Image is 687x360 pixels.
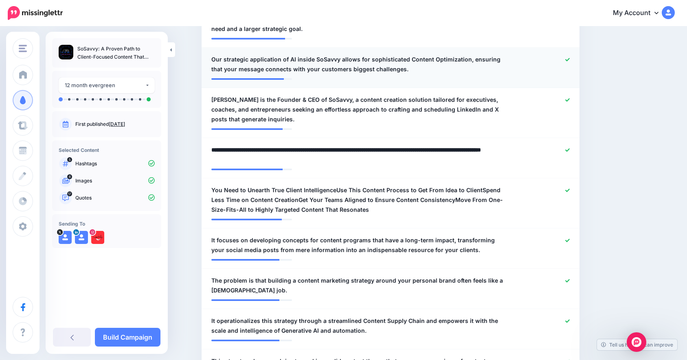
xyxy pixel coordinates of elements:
[211,55,508,74] span: Our strategic application of AI inside SoSavvy allows for sophisticated Content Optimization, ens...
[75,231,88,244] img: user_default_image.png
[211,95,508,124] span: [PERSON_NAME] is the Founder & CEO of SoSavvy, a content creation solution tailored for executive...
[211,316,508,336] span: It operationalizes this strategy through a streamlined Content Supply Chain and empowers it with ...
[67,191,72,196] span: 17
[67,174,72,179] span: 6
[59,77,155,93] button: 12 month evergreen
[67,157,72,162] span: 5
[75,194,155,202] p: Quotes
[75,177,155,184] p: Images
[8,6,63,20] img: Missinglettr
[59,231,72,244] img: user_default_image.png
[75,160,155,167] p: Hashtags
[605,3,675,23] a: My Account
[211,185,508,215] span: You Need to Unearth True Client IntelligenceUse This Content Process to Get From Idea to ClientSp...
[65,81,145,90] div: 12 month evergreen
[627,332,646,352] div: Open Intercom Messenger
[19,45,27,52] img: menu.png
[211,235,508,255] span: It focuses on developing concepts for content programs that have a long-term impact, transforming...
[597,339,677,350] a: Tell us how we can improve
[59,147,155,153] h4: Selected Content
[75,121,155,128] p: First published
[211,276,508,295] span: The problem is that building a content marketing strategy around your personal brand often feels ...
[109,121,125,127] a: [DATE]
[59,45,73,59] img: 77030315c805ff66b3d31934fad6744c_thumb.jpg
[91,231,104,244] img: 118864060_311124449985185_2668079375079310302_n-bsa100533.jpg
[59,221,155,227] h4: Sending To
[77,45,155,61] p: SoSavvy: A Proven Path to Client-Focused Content That Converts on LinkedIn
